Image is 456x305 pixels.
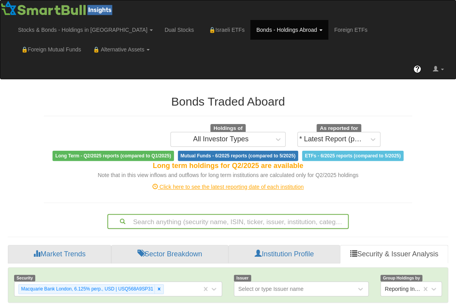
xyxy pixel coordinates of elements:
span: ETFs - 6/2025 reports (compared to 5/2025) [302,151,404,161]
a: Sector Breakdown [111,245,228,264]
div: Long term holdings for Q2/2025 are available [44,161,412,171]
a: ? [407,59,427,79]
div: Search anything (security name, ISIN, ticker, issuer, institution, category)... [108,215,348,228]
span: ? [415,65,420,73]
a: Security & Issuer Analysis [340,245,448,264]
a: 🔒Israeli ETFs [200,20,250,40]
h2: Bonds Traded Aboard [44,95,412,108]
a: Foreign ETFs [328,20,373,40]
div: Click here to see the latest reporting date of each institution [38,183,418,191]
span: Long Term - Q2/2025 reports (compared to Q1/2025) [52,151,174,161]
a: Market Trends [8,245,111,264]
div: Note that in this view inflows and outflows for long term institutions are calculated only for Q2... [44,171,412,179]
span: Issuer [234,275,251,281]
span: Security [14,275,35,281]
span: Holdings of [210,124,246,133]
div: All Investor Types [193,135,249,143]
a: Institution Profile [228,245,340,264]
img: Smartbull [0,0,116,16]
div: Macquarie Bank London, 6.125% perp., USD | USQ568A9SP31 [19,285,154,294]
a: 🔒 Alternative Assets [87,40,156,59]
a: Stocks & Bonds - Holdings in [GEOGRAPHIC_DATA] [12,20,159,40]
div: Select or type Issuer name [238,285,304,293]
div: * Latest Report (partial) [299,135,364,143]
a: 🔒Foreign Mutual Funds [12,40,87,59]
span: Mutual Funds - 6/2025 reports (compared to 5/2025) [178,151,298,161]
span: As reported for [317,124,361,133]
a: Dual Stocks [159,20,200,40]
a: Bonds - Holdings Abroad [250,20,328,40]
span: Group Holdings by [380,275,422,281]
div: Reporting Institutions [385,285,422,293]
